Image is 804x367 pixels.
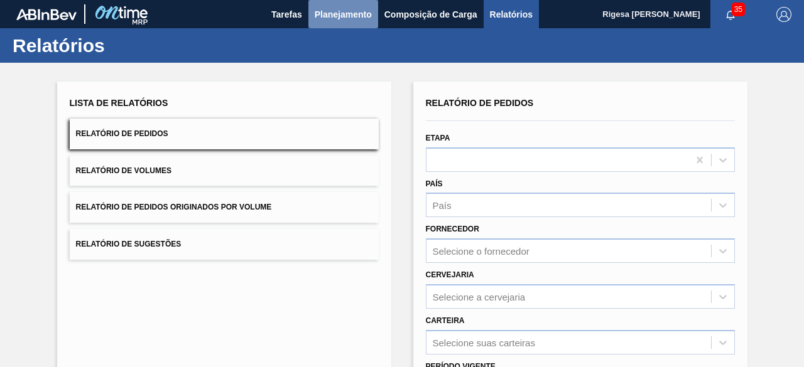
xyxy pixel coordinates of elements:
[426,270,474,279] label: Cervejaria
[76,129,168,138] span: Relatório de Pedidos
[70,192,379,223] button: Relatório de Pedidos Originados por Volume
[76,240,182,248] span: Relatório de Sugestões
[426,316,465,325] label: Carteira
[70,119,379,149] button: Relatório de Pedidos
[13,38,236,53] h1: Relatórios
[710,6,751,23] button: Notificações
[70,156,379,186] button: Relatório de Volumes
[76,203,272,211] span: Relatório de Pedidos Originados por Volume
[433,291,526,302] div: Selecione a cervejaria
[490,7,533,22] span: Relatórios
[732,3,745,16] span: 35
[426,179,443,188] label: País
[776,7,791,22] img: Logout
[16,9,77,20] img: TNhmsLtSVTkK8tSr43FrP2fwEKptu5GPRR3wAAAABJRU5ErkJggg==
[433,200,452,211] div: País
[70,229,379,260] button: Relatório de Sugestões
[426,98,534,108] span: Relatório de Pedidos
[426,134,450,142] label: Etapa
[271,7,302,22] span: Tarefas
[76,166,171,175] span: Relatório de Volumes
[70,98,168,108] span: Lista de Relatórios
[315,7,372,22] span: Planejamento
[426,225,479,233] label: Fornecedor
[384,7,477,22] span: Composição de Carga
[433,337,535,348] div: Selecione suas carteiras
[433,246,530,257] div: Selecione o fornecedor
